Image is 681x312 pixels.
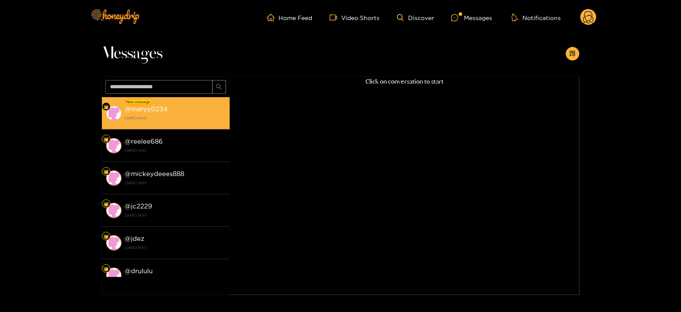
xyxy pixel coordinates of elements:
span: video-camera [330,14,342,21]
img: Fan Level [104,137,109,142]
img: conversation [106,203,122,218]
img: Fan Level [104,169,109,174]
a: Video Shorts [330,14,380,21]
span: appstore-add [569,50,576,58]
span: search [216,84,222,91]
img: conversation [106,170,122,186]
button: search [212,80,226,94]
strong: [DATE] 19:53 [125,211,226,219]
img: Fan Level [104,234,109,239]
strong: @ mickeydeees888 [125,170,185,177]
img: conversation [106,268,122,283]
strong: [DATE] 19:53 [125,276,226,284]
span: Messages [102,43,163,64]
strong: [DATE] 19:53 [125,244,226,251]
strong: [DATE] 09:13 [125,114,226,122]
div: New message [125,99,152,105]
a: Home Feed [267,14,313,21]
strong: @ reelee686 [125,138,163,145]
strong: @ maryy0234 [125,105,168,113]
img: Fan Level [104,104,109,110]
img: Fan Level [104,266,109,272]
img: Fan Level [104,202,109,207]
div: Messages [451,13,492,23]
button: Notifications [509,13,563,22]
a: Discover [397,14,434,21]
img: conversation [106,138,122,153]
button: appstore-add [566,47,580,61]
span: home [267,14,279,21]
img: conversation [106,235,122,251]
strong: @ jc2229 [125,202,153,210]
img: conversation [106,106,122,121]
p: Click on conversation to start [230,77,580,87]
strong: [DATE] 19:53 [125,179,226,187]
strong: @ drululu [125,267,153,274]
strong: @ jdez [125,235,145,242]
strong: [DATE] 19:53 [125,147,226,154]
